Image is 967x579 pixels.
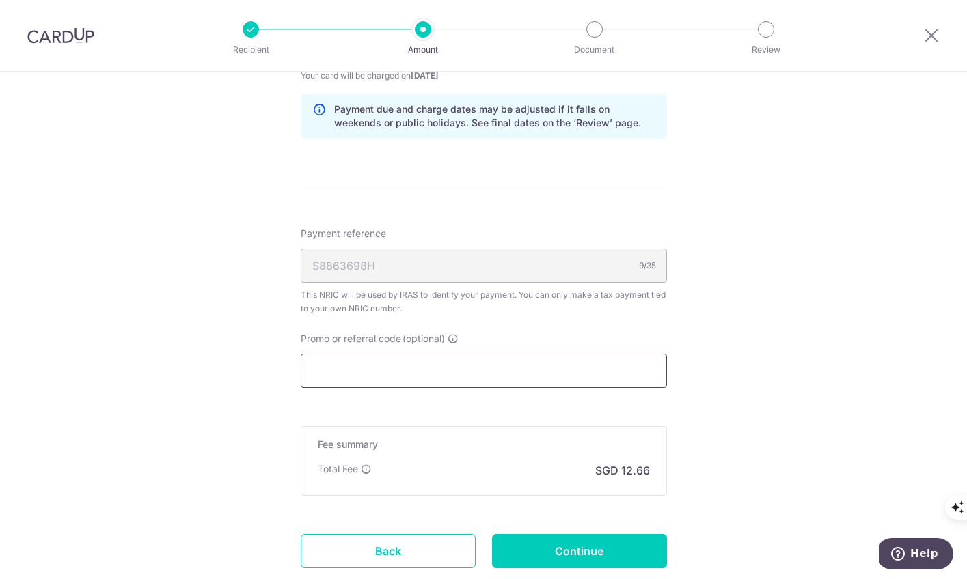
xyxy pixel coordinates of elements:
div: 9/35 [639,259,656,272]
iframe: Opens a widget where you can find more information [879,538,953,572]
p: Review [716,43,817,57]
img: CardUp [27,27,94,44]
p: Recipient [200,43,301,57]
div: This NRIC will be used by IRAS to identify your payment. You can only make a tax payment tied to ... [301,288,667,315]
p: Amount [372,43,474,57]
h5: Fee summary [318,438,650,451]
p: Document [544,43,645,57]
p: SGD 12.66 [595,462,650,479]
span: Payment reference [301,227,386,240]
p: Total Fee [318,462,358,476]
a: Back [301,534,476,568]
span: Promo or referral code [301,332,401,345]
input: Continue [492,534,667,568]
span: [DATE] [411,70,439,81]
p: Payment due and charge dates may be adjusted if it falls on weekends or public holidays. See fina... [334,102,655,130]
span: (optional) [403,332,445,345]
span: Your card will be charged on [301,69,476,83]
